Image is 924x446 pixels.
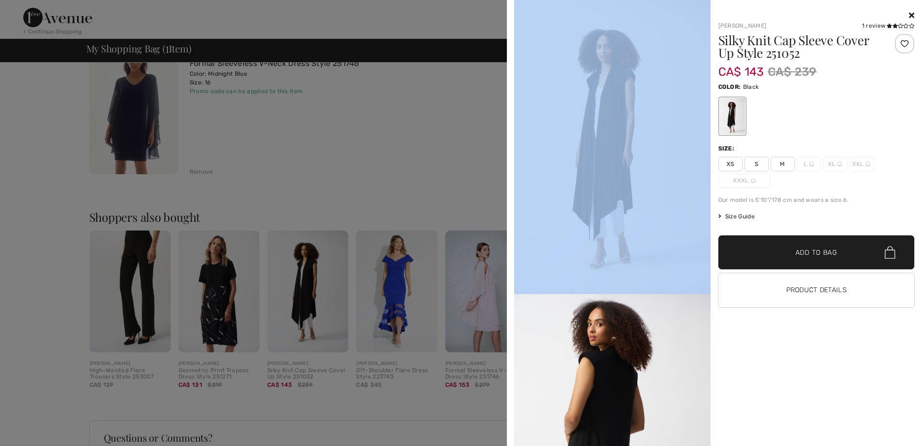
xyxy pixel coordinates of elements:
div: 1 review [862,21,914,30]
img: Bag.svg [885,246,895,259]
span: XXXL [718,173,771,188]
img: ring-m.svg [837,162,842,166]
span: CA$ 143 [718,55,764,79]
button: Product Details [718,273,915,307]
img: ring-m.svg [751,178,756,183]
span: Chat [21,7,41,16]
span: CA$ 239 [768,63,817,81]
div: Size: [718,144,737,153]
div: Black [719,98,745,134]
span: Black [743,83,759,90]
h1: Silky Knit Cap Sleeve Cover Up Style 251052 [718,34,882,59]
img: ring-m.svg [809,162,814,166]
span: Add to Bag [795,248,837,258]
img: ring-m.svg [865,162,870,166]
span: Size Guide [718,212,755,221]
button: Add to Bag [718,235,915,269]
a: [PERSON_NAME] [718,22,767,29]
span: S [745,157,769,171]
div: Our model is 5'10"/178 cm and wears a size 6. [718,196,915,204]
span: M [771,157,795,171]
span: XL [823,157,847,171]
span: XS [718,157,743,171]
span: L [797,157,821,171]
span: XXL [849,157,874,171]
span: Color: [718,83,741,90]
